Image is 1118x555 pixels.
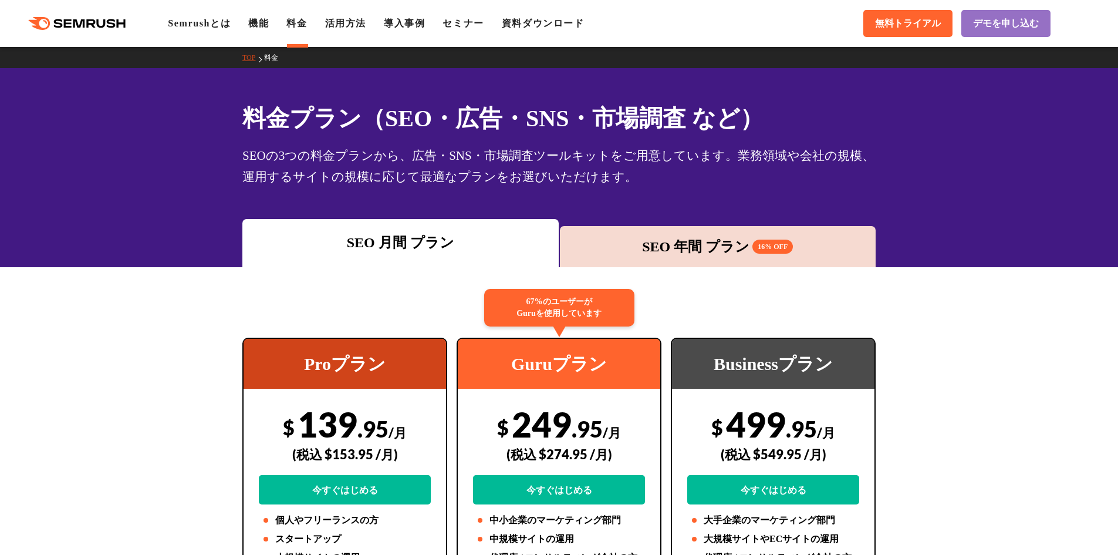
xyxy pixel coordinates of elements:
a: 導入事例 [384,18,425,28]
a: 機能 [248,18,269,28]
span: /月 [817,425,835,440]
span: $ [711,415,723,439]
a: Semrushとは [168,18,231,28]
a: デモを申し込む [961,10,1051,37]
div: 249 [473,403,645,504]
h1: 料金プラン（SEO・広告・SNS・市場調査 など） [242,101,876,136]
div: (税込 $153.95 /月) [259,433,431,475]
a: 今すぐはじめる [473,475,645,504]
li: 大手企業のマーケティング部門 [687,513,859,527]
span: .95 [357,415,389,442]
div: (税込 $274.95 /月) [473,433,645,475]
li: 個人やフリーランスの方 [259,513,431,527]
span: 無料トライアル [875,18,941,30]
li: スタートアップ [259,532,431,546]
span: .95 [786,415,817,442]
a: 資料ダウンロード [502,18,585,28]
span: デモを申し込む [973,18,1039,30]
a: 今すぐはじめる [259,475,431,504]
div: SEO 年間 プラン [566,236,870,257]
span: /月 [389,425,407,440]
a: 料金 [264,53,287,62]
div: SEO 月間 プラン [248,232,553,253]
li: 中小企業のマーケティング部門 [473,513,645,527]
a: セミナー [443,18,484,28]
div: 67%のユーザーが Guruを使用しています [484,289,634,327]
div: Proプラン [244,339,446,389]
a: 今すぐはじめる [687,475,859,504]
div: Businessプラン [672,339,874,389]
div: Guruプラン [458,339,660,389]
div: SEOの3つの料金プランから、広告・SNS・市場調査ツールキットをご用意しています。業務領域や会社の規模、運用するサイトの規模に応じて最適なプランをお選びいただけます。 [242,145,876,187]
a: 活用方法 [325,18,366,28]
span: $ [283,415,295,439]
li: 中規模サイトの運用 [473,532,645,546]
span: .95 [572,415,603,442]
a: 無料トライアル [863,10,953,37]
span: 16% OFF [752,240,793,254]
div: 139 [259,403,431,504]
span: /月 [603,425,621,440]
div: (税込 $549.95 /月) [687,433,859,475]
a: 料金 [286,18,307,28]
div: 499 [687,403,859,504]
a: TOP [242,53,264,62]
span: $ [497,415,509,439]
li: 大規模サイトやECサイトの運用 [687,532,859,546]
